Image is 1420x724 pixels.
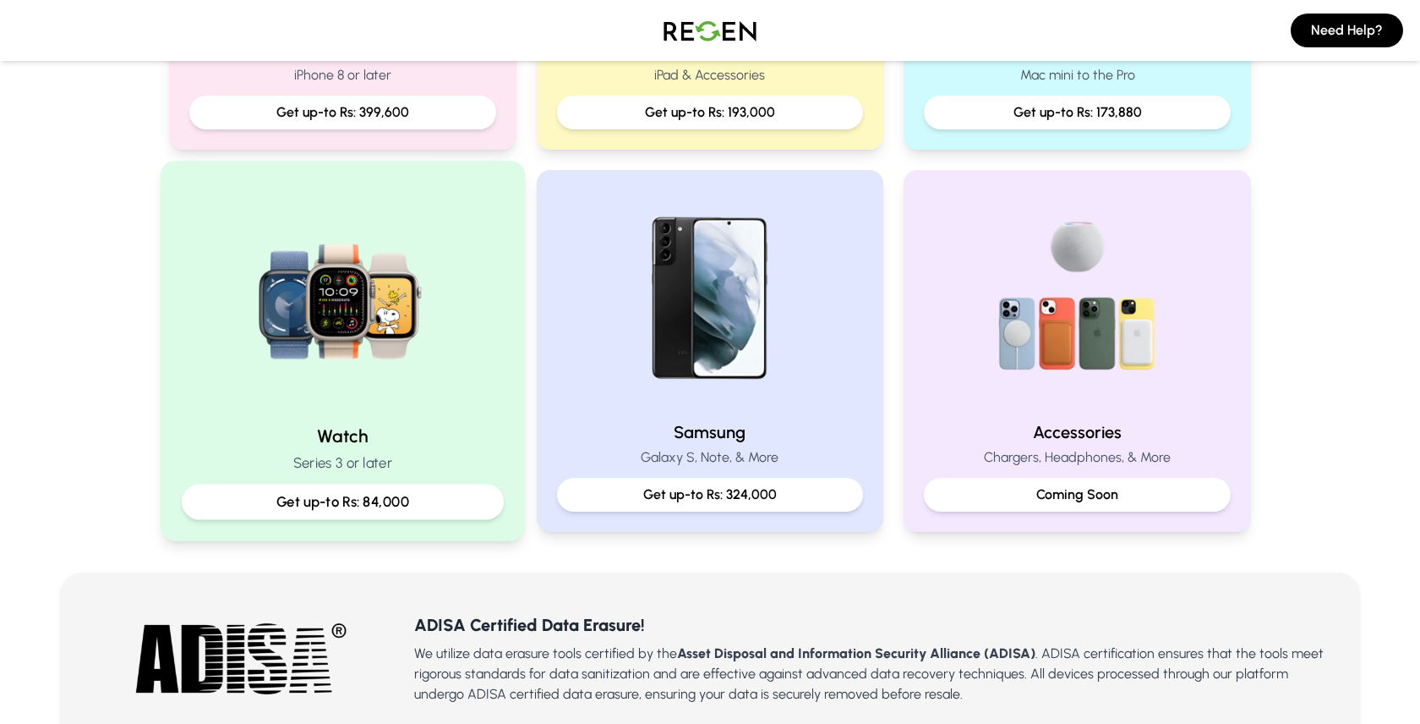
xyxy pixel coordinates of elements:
img: Watch [229,183,456,410]
p: iPhone 8 or later [189,65,496,85]
h2: Watch [182,424,504,448]
p: Series 3 or later [182,452,504,474]
p: Chargers, Headphones, & More [924,447,1231,468]
p: We utilize data erasure tools certified by the . ADISA certification ensures that the tools meet ... [414,644,1332,705]
img: Accessories [969,190,1186,407]
p: Get up-to Rs: 399,600 [203,102,483,123]
p: Coming Soon [937,485,1217,505]
img: ADISA Certified [135,619,347,698]
p: Galaxy S, Note, & More [557,447,864,468]
p: Get up-to Rs: 84,000 [196,491,489,513]
h2: Accessories [924,420,1231,444]
img: Logo [651,7,769,54]
p: Mac mini to the Pro [924,65,1231,85]
p: Get up-to Rs: 324,000 [571,485,850,505]
h2: Samsung [557,420,864,444]
b: Asset Disposal and Information Security Alliance (ADISA) [677,645,1035,661]
p: Get up-to Rs: 193,000 [571,102,850,123]
img: Samsung [602,190,818,407]
p: iPad & Accessories [557,65,864,85]
p: Get up-to Rs: 173,880 [937,102,1217,123]
h3: ADISA Certified Data Erasure! [414,613,1332,637]
button: Need Help? [1291,14,1403,47]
